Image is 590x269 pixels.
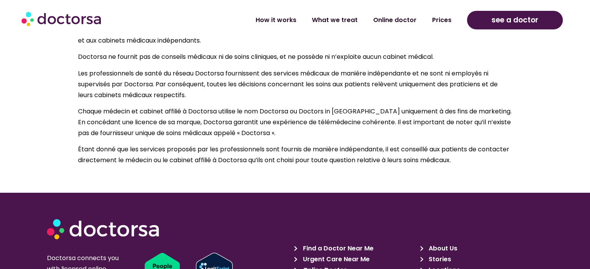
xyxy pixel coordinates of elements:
p: Chaque médecin et cabinet affilié à Doctorsa utilise le nom Doctorsa ou Doctors in [GEOGRAPHIC_DA... [78,106,512,139]
span: Stories [427,254,451,265]
a: see a doctor [467,11,563,29]
a: Prices [424,11,459,29]
span: Urgent Care Near Me [301,254,370,265]
a: Find a Doctor Near Me [294,243,415,254]
span: About Us [427,243,457,254]
a: About Us [420,243,542,254]
a: Urgent Care Near Me [294,254,415,265]
p: Étant donné que les services proposés par les professionnels sont fournis de manière indépendante... [78,144,512,166]
a: What we treat [304,11,365,29]
a: Online doctor [365,11,424,29]
a: How it works [248,11,304,29]
span: see a doctor [491,14,538,26]
p: Doctorsa ne fournit pas de conseils médicaux ni de soins cliniques, et ne possède ni n’exploite a... [78,51,512,62]
span: Find a Doctor Near Me [301,243,374,254]
nav: Menu [156,11,459,29]
a: Stories [420,254,542,265]
p: Les professionnels de santé du réseau Doctorsa fournissent des services médicaux de manière indép... [78,68,512,101]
